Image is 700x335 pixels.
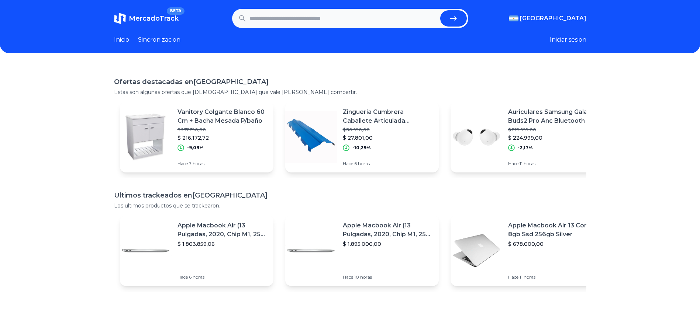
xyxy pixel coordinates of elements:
[520,14,586,23] span: [GEOGRAPHIC_DATA]
[129,14,179,22] span: MercadoTrack
[508,134,598,142] p: $ 224.999,00
[120,102,273,172] a: Featured imageVanitory Colgante Blanco 60 Cm + Bacha Mesada P/baño$ 237.790,00$ 216.172,72-9,09%H...
[114,88,586,96] p: Estas son algunas ofertas que [DEMOGRAPHIC_DATA] que vale [PERSON_NAME] compartir.
[508,274,598,280] p: Hace 11 horas
[114,13,126,24] img: MercadoTrack
[508,221,598,239] p: Apple Macbook Air 13 Core I5 8gb Ssd 256gb Silver
[343,108,433,125] p: Zingueria Cumbrera Caballete Articulada Trapezoidal
[508,161,598,167] p: Hace 11 horas
[451,225,502,276] img: Featured image
[120,111,172,163] img: Featured image
[343,240,433,248] p: $ 1.895.000,00
[114,190,586,200] h1: Ultimos trackeados en [GEOGRAPHIC_DATA]
[352,145,371,151] p: -10,29%
[451,111,502,163] img: Featured image
[177,221,268,239] p: Apple Macbook Air (13 Pulgadas, 2020, Chip M1, 256 Gb De Ssd, 8 Gb De Ram) - Plata
[550,35,586,44] button: Iniciar sesion
[343,221,433,239] p: Apple Macbook Air (13 Pulgadas, 2020, Chip M1, 256 Gb De Ssd, 8 Gb De Ram) - Plata
[285,102,439,172] a: Featured imageZingueria Cumbrera Caballete Articulada Trapezoidal$ 30.990,00$ 27.801,00-10,29%Hac...
[451,215,604,286] a: Featured imageApple Macbook Air 13 Core I5 8gb Ssd 256gb Silver$ 678.000,00Hace 11 horas
[114,202,586,209] p: Los ultimos productos que se trackearon.
[518,145,533,151] p: -2,17%
[187,145,204,151] p: -9,09%
[114,77,586,87] h1: Ofertas destacadas en [GEOGRAPHIC_DATA]
[177,108,268,125] p: Vanitory Colgante Blanco 60 Cm + Bacha Mesada P/baño
[343,127,433,133] p: $ 30.990,00
[114,13,179,24] a: MercadoTrackBETA
[508,240,598,248] p: $ 678.000,00
[138,35,180,44] a: Sincronizacion
[167,7,184,15] span: BETA
[509,14,586,23] button: [GEOGRAPHIC_DATA]
[343,274,433,280] p: Hace 10 horas
[451,102,604,172] a: Featured imageAuriculares Samsung Galaxy Buds2 Pro Anc Bluetooth 5.3 Ipx7 Color White$ 229.999,00...
[177,161,268,167] p: Hace 7 horas
[120,215,273,286] a: Featured imageApple Macbook Air (13 Pulgadas, 2020, Chip M1, 256 Gb De Ssd, 8 Gb De Ram) - Plata$...
[343,161,433,167] p: Hace 6 horas
[285,111,337,163] img: Featured image
[177,240,268,248] p: $ 1.803.859,06
[114,35,129,44] a: Inicio
[343,134,433,142] p: $ 27.801,00
[285,225,337,276] img: Featured image
[509,15,518,21] img: Argentina
[120,225,172,276] img: Featured image
[285,215,439,286] a: Featured imageApple Macbook Air (13 Pulgadas, 2020, Chip M1, 256 Gb De Ssd, 8 Gb De Ram) - Plata$...
[177,274,268,280] p: Hace 6 horas
[177,127,268,133] p: $ 237.790,00
[177,134,268,142] p: $ 216.172,72
[508,127,598,133] p: $ 229.999,00
[508,108,598,125] p: Auriculares Samsung Galaxy Buds2 Pro Anc Bluetooth 5.3 Ipx7 Color White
